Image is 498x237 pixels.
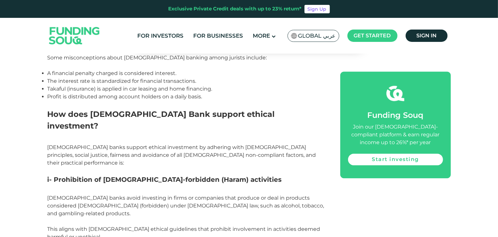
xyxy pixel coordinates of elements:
[47,108,326,143] h2: How does [DEMOGRAPHIC_DATA] Bank support ethical investment?
[192,31,245,41] a: For Businesses
[47,194,326,218] p: [DEMOGRAPHIC_DATA] banks avoid investing in firms or companies that produce or deal in products c...
[406,30,448,42] a: Sign in
[348,154,443,165] a: Start investing
[368,110,424,120] span: Funding Souq
[386,84,404,102] img: fsicon
[354,32,391,39] span: Get started
[43,19,106,52] img: Logo
[47,175,326,194] h3: i- Prohibition of [DEMOGRAPHIC_DATA]-forbidden (Haram) activities
[298,32,336,40] span: Global عربي
[168,5,302,13] div: Exclusive Private Credit deals with up to 23% return*
[47,85,326,93] li: Takaful (insurance) is applied in car leasing and home financing.
[416,32,437,39] span: Sign in
[348,123,443,146] div: Join our [DEMOGRAPHIC_DATA]-compliant platform & earn regular income up to 26%* per year
[136,31,185,41] a: For Investors
[47,77,326,85] li: The interest rate is standardized for financial transactions.
[47,69,326,77] li: A financial penalty charged is considered interest.
[291,33,297,39] img: SA Flag
[47,143,326,175] p: [DEMOGRAPHIC_DATA] banks support ethical investment by adhering with [DEMOGRAPHIC_DATA] principle...
[47,54,326,69] p: Some misconceptions about [DEMOGRAPHIC_DATA] banking among jurists include:
[304,5,330,13] a: Sign Up
[47,93,326,108] li: Profit is distributed among account holders on a daily basis.
[253,32,270,39] span: More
